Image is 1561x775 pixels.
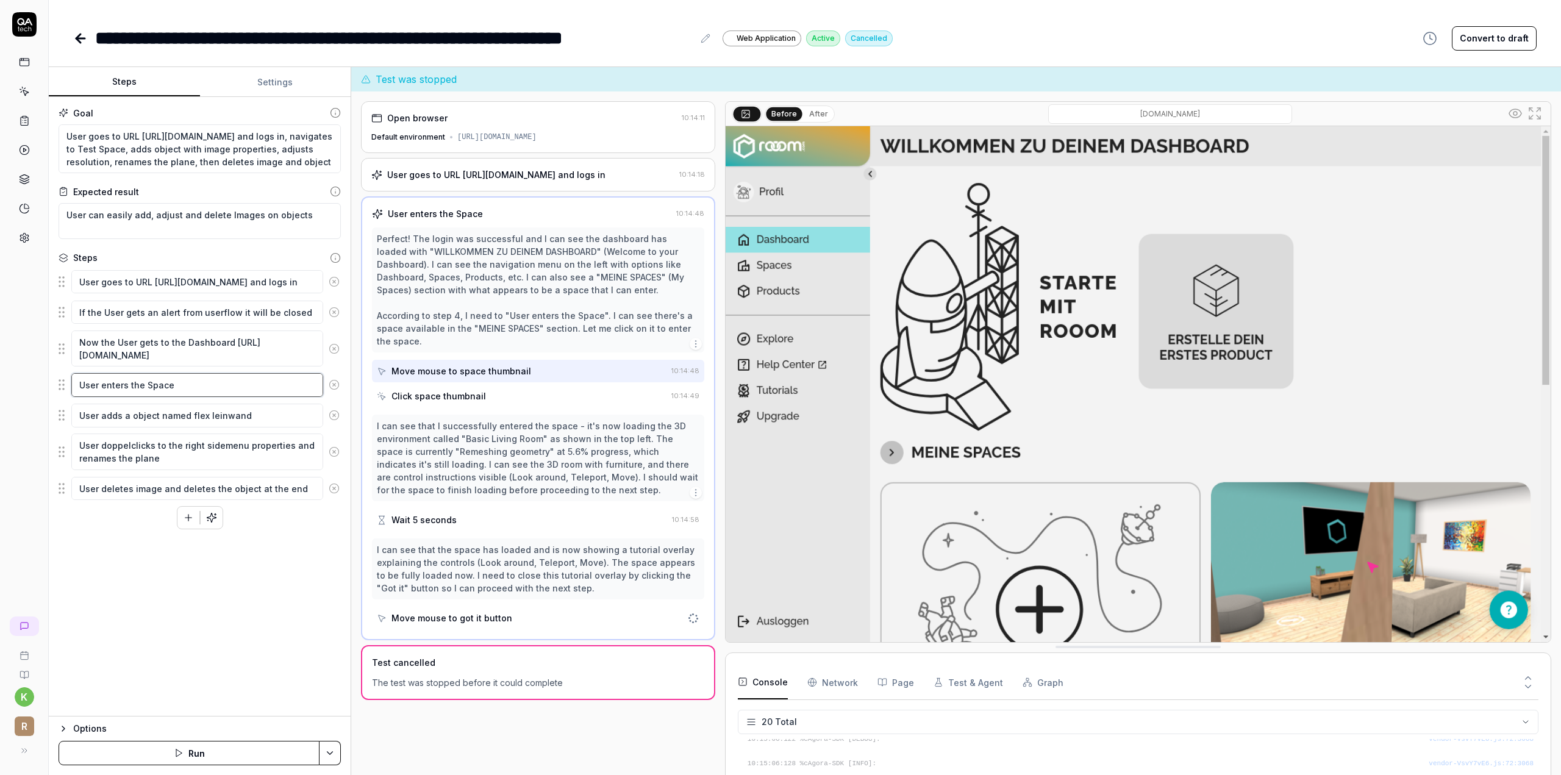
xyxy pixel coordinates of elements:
a: Book a call with us [5,641,43,660]
button: Remove step [323,476,345,501]
button: Settings [200,68,351,97]
button: k [15,687,34,707]
div: Goal [73,107,93,120]
div: [URL][DOMAIN_NAME] [457,132,537,143]
a: Documentation [5,660,43,680]
div: The test was stopped before it could complete [372,676,704,689]
a: Web Application [723,30,801,46]
button: Move mouse to got it button [372,607,704,629]
button: Convert to draft [1452,26,1537,51]
button: Steps [49,68,200,97]
div: I can see that I successfully entered the space - it's now loading the 3D environment called "Bas... [377,420,699,496]
div: vendor-VsvY7vE6.js : 72 : 3068 [1429,759,1534,769]
span: Web Application [737,33,796,44]
time: 10:14:49 [671,391,699,400]
button: Click space thumbnail10:14:49 [372,385,704,407]
button: Network [807,665,858,699]
div: Wait 5 seconds [391,513,457,526]
button: Remove step [323,440,345,464]
div: Suggestions [59,330,341,367]
button: Run [59,741,320,765]
button: Remove step [323,403,345,427]
div: User enters the Space [388,207,483,220]
time: 10:14:18 [679,170,705,179]
button: Page [877,665,914,699]
pre: 10:15:06:128 %cAgora-SDK [INFO]: [748,759,1534,769]
a: New conversation [10,616,39,636]
div: Active [806,30,840,46]
span: r [15,716,34,736]
button: After [804,107,833,121]
div: Cancelled [845,30,893,46]
div: Suggestions [59,372,341,398]
button: Console [738,665,788,699]
div: vendor-VsvY7vE6.js : 72 : 3068 [1429,734,1534,745]
button: vendor-VsvY7vE6.js:72:3068 [1429,734,1534,745]
button: Options [59,721,341,736]
div: I can see that the space has loaded and is now showing a tutorial overlay explaining the controls... [377,543,699,595]
button: r [5,707,43,738]
button: Open in full screen [1525,104,1545,123]
div: Options [73,721,341,736]
button: Test & Agent [934,665,1003,699]
div: Expected result [73,185,139,198]
button: Move mouse to space thumbnail10:14:48 [372,360,704,382]
time: 10:14:11 [682,113,705,122]
button: Show all interative elements [1506,104,1525,123]
div: Perfect! The login was successful and I can see the dashboard has loaded with "WILLKOMMEN ZU DEIN... [377,232,699,348]
button: vendor-VsvY7vE6.js:72:3068 [1429,759,1534,769]
time: 10:14:58 [672,515,699,524]
div: Suggestions [59,269,341,295]
button: View version history [1415,26,1445,51]
button: Remove step [323,300,345,324]
div: User goes to URL [URL][DOMAIN_NAME] and logs in [387,168,605,181]
button: Wait 5 seconds10:14:58 [372,509,704,531]
div: Move mouse to got it button [391,612,512,624]
button: Remove step [323,373,345,397]
div: Default environment [371,132,445,143]
span: Test was stopped [376,72,457,87]
div: Suggestions [59,299,341,325]
div: Test cancelled [372,656,435,669]
button: Remove step [323,337,345,361]
div: Move mouse to space thumbnail [391,365,531,377]
div: Click space thumbnail [391,390,486,402]
button: Before [766,107,802,120]
time: 10:14:48 [676,209,704,218]
div: Suggestions [59,433,341,470]
img: Screenshot [726,126,1551,642]
pre: 10:15:06:122 %cAgora-SDK [DEBUG]: [748,734,1534,745]
button: Remove step [323,270,345,294]
div: Suggestions [59,402,341,428]
button: Graph [1023,665,1063,699]
div: Steps [73,251,98,264]
div: Suggestions [59,476,341,501]
time: 10:14:48 [671,366,699,375]
div: Open browser [387,112,448,124]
